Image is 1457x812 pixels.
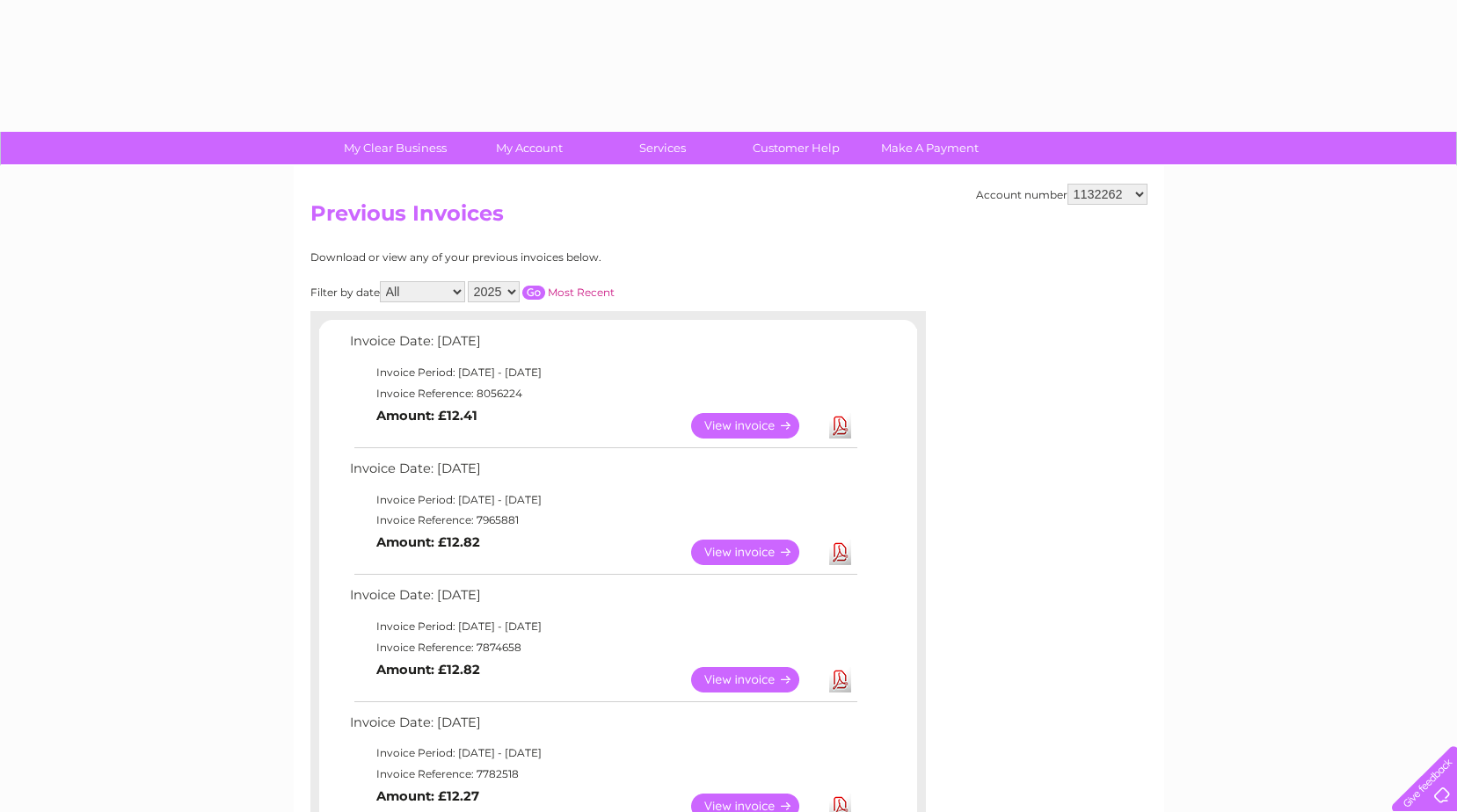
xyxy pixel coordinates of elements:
[346,362,860,383] td: Invoice Period: [DATE] - [DATE]
[346,764,860,785] td: Invoice Reference: 7782518
[310,251,772,264] div: Download or view any of your previous invoices below.
[829,540,851,565] a: Download
[590,132,735,164] a: Services
[548,286,615,299] a: Most Recent
[346,584,860,616] td: Invoice Date: [DATE]
[376,408,477,424] b: Amount: £12.41
[376,788,479,804] b: Amount: £12.27
[857,132,1002,164] a: Make A Payment
[310,281,772,302] div: Filter by date
[346,637,860,658] td: Invoice Reference: 7874658
[323,132,468,164] a: My Clear Business
[724,132,869,164] a: Customer Help
[346,330,860,362] td: Invoice Date: [DATE]
[346,457,860,489] td: Invoice Date: [DATE]
[346,489,860,511] td: Invoice Period: [DATE] - [DATE]
[691,667,820,692] a: View
[829,667,851,692] a: Download
[691,540,820,565] a: View
[376,662,480,678] b: Amount: £12.82
[346,743,860,764] td: Invoice Period: [DATE] - [DATE]
[346,711,860,743] td: Invoice Date: [DATE]
[310,201,1147,235] h2: Previous Invoices
[346,616,860,637] td: Invoice Period: [DATE] - [DATE]
[456,132,601,164] a: My Account
[346,510,860,531] td: Invoice Reference: 7965881
[976,184,1147,205] div: Account number
[691,413,820,439] a: View
[376,534,480,550] b: Amount: £12.82
[346,383,860,404] td: Invoice Reference: 8056224
[829,413,851,439] a: Download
